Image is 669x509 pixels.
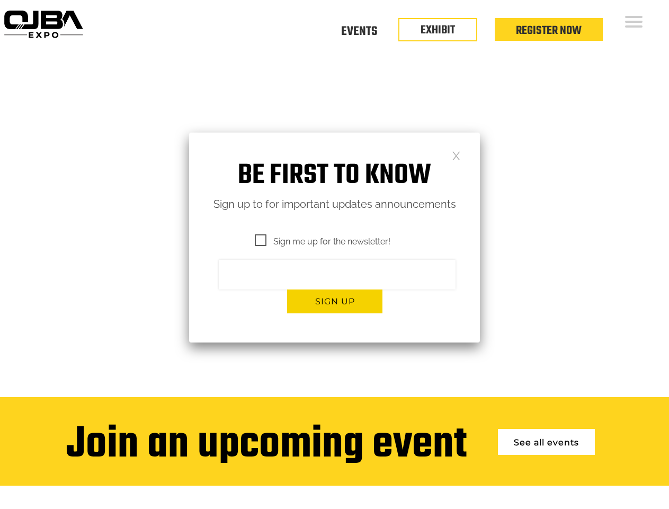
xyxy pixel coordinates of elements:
[516,22,582,40] a: Register Now
[189,159,480,192] h1: Be first to know
[189,195,480,214] p: Sign up to for important updates announcements
[452,151,461,160] a: Close
[66,421,467,470] div: Join an upcoming event
[255,235,390,248] span: Sign me up for the newsletter!
[498,429,595,455] a: See all events
[287,289,382,313] button: Sign up
[421,21,455,39] a: EXHIBIT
